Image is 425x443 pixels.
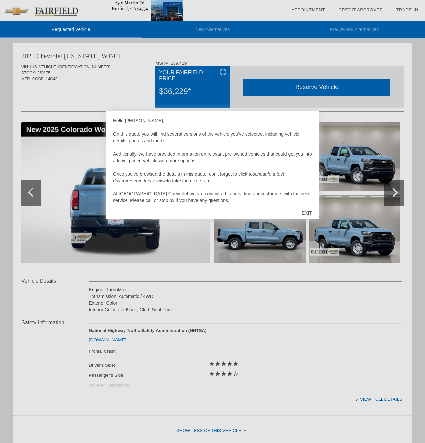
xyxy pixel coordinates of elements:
em: reserve this vehicle [127,178,167,183]
em: schedule a test drive [113,171,284,183]
div: Hello [PERSON_NAME], On this quote you will find several versions of the vehicle you've selected,... [113,117,312,204]
a: Trade-In [396,7,418,12]
div: EXIT [295,203,319,223]
a: Appointment [291,7,325,12]
a: Credit Approved [338,7,383,12]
